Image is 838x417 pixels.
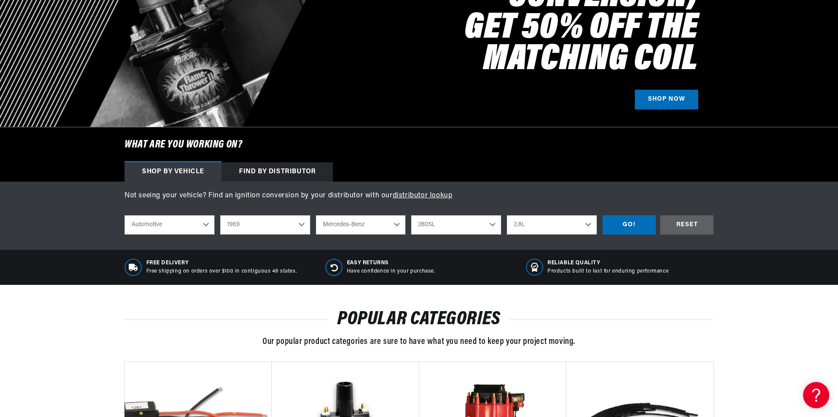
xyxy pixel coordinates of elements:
[222,162,333,182] div: Find by Distributor
[125,190,713,202] p: Not seeing your vehicle? Find an ignition conversion by your distributor with our
[125,311,713,328] h2: POPULAR CATEGORIES
[347,259,435,267] span: Easy Returns
[547,259,668,267] span: RELIABLE QUALITY
[393,192,453,199] a: distributor lookup
[660,215,713,235] div: RESET
[125,162,222,182] div: Shop by vehicle
[220,215,310,235] select: Year
[263,337,575,346] span: Our popular product categories are sure to have what you need to keep your project moving.
[547,268,668,275] p: Products built to last for enduring performance
[146,259,297,267] span: Free Delivery
[507,215,597,235] select: Engine
[103,127,735,162] h6: What are you working on?
[603,215,656,235] div: GO!
[635,90,698,109] a: SHOP NOW
[347,268,435,275] p: Have confidence in your purchase.
[125,215,215,235] select: Ride Type
[411,215,501,235] select: Model
[146,268,297,275] p: Free shipping on orders over $100 in contiguous 48 states.
[316,215,406,235] select: Make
